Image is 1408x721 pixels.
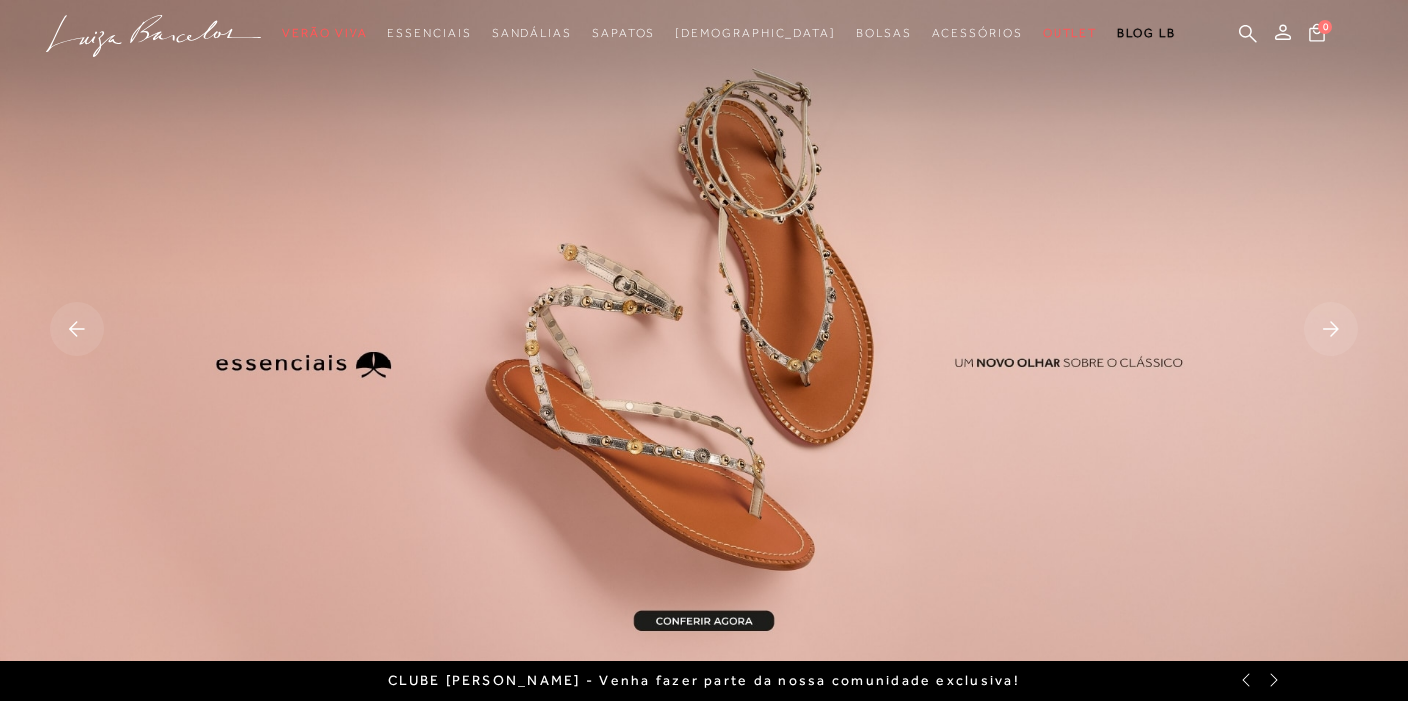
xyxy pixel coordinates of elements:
[932,15,1023,52] a: categoryNavScreenReaderText
[492,15,572,52] a: categoryNavScreenReaderText
[856,26,912,40] span: Bolsas
[492,26,572,40] span: Sandálias
[282,15,367,52] a: categoryNavScreenReaderText
[675,15,836,52] a: noSubCategoriesText
[1043,26,1098,40] span: Outlet
[592,15,655,52] a: categoryNavScreenReaderText
[1318,20,1332,34] span: 0
[282,26,367,40] span: Verão Viva
[1303,22,1331,49] button: 0
[675,26,836,40] span: [DEMOGRAPHIC_DATA]
[387,26,471,40] span: Essenciais
[856,15,912,52] a: categoryNavScreenReaderText
[1043,15,1098,52] a: categoryNavScreenReaderText
[1117,26,1175,40] span: BLOG LB
[387,15,471,52] a: categoryNavScreenReaderText
[388,672,1020,688] a: CLUBE [PERSON_NAME] - Venha fazer parte da nossa comunidade exclusiva!
[932,26,1023,40] span: Acessórios
[1117,15,1175,52] a: BLOG LB
[592,26,655,40] span: Sapatos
